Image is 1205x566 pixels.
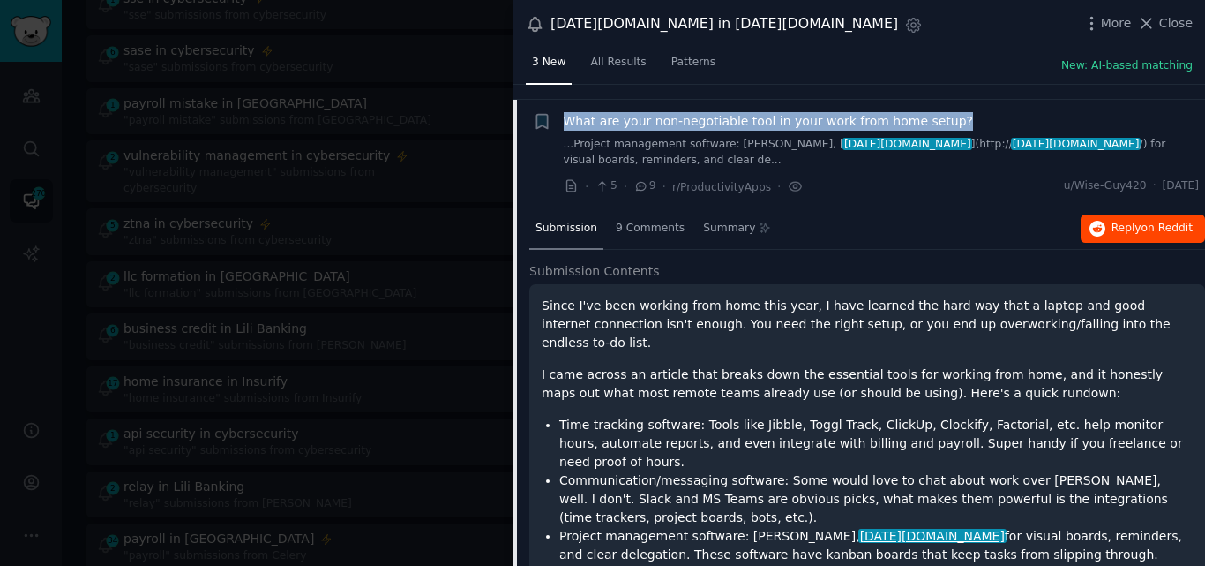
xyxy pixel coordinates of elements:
span: 3 New [532,55,565,71]
span: u/Wise-Guy420 [1064,178,1147,194]
span: [DATE][DOMAIN_NAME] [842,138,972,150]
button: Close [1137,14,1193,33]
a: What are your non-negotiable tool in your work from home setup? [564,112,974,131]
span: Reply [1111,221,1193,237]
span: More [1101,14,1132,33]
span: 5 [595,178,617,194]
li: Communication/messaging software: Some would love to chat about work over [PERSON_NAME], well. I ... [559,472,1193,527]
span: · [662,177,666,196]
li: Time tracking software: Tools like Jibble, Toggl Track, ClickUp, Clockify, Factorial, etc. help m... [559,416,1193,472]
span: · [1153,178,1156,194]
a: 3 New [526,49,572,85]
span: Submission Contents [529,262,660,281]
a: Patterns [665,49,722,85]
span: [DATE][DOMAIN_NAME] [858,529,1007,543]
span: Close [1159,14,1193,33]
span: on Reddit [1141,222,1193,234]
span: Summary [703,221,755,237]
p: I came across an article that breaks down the essential tools for working from home, and it hones... [542,366,1193,403]
button: More [1082,14,1132,33]
button: New: AI-based matching [1061,58,1193,74]
span: All Results [590,55,646,71]
span: 9 Comments [616,221,685,237]
span: 9 [633,178,655,194]
span: r/ProductivityApps [672,181,771,193]
div: [DATE][DOMAIN_NAME] in [DATE][DOMAIN_NAME] [550,13,898,35]
span: Submission [535,221,597,237]
a: [DATE][DOMAIN_NAME] [860,529,1005,543]
a: ...Project management software: [PERSON_NAME], [[DATE][DOMAIN_NAME]](http://[DATE][DOMAIN_NAME]/)... [564,137,1200,168]
p: Since I've been working from home this year, I have learned the hard way that a laptop and good i... [542,297,1193,352]
span: [DATE][DOMAIN_NAME] [1011,138,1141,150]
li: Project management software: [PERSON_NAME], for visual boards, reminders, and clear delegation. T... [559,527,1193,564]
span: · [624,177,627,196]
span: · [585,177,588,196]
a: All Results [584,49,652,85]
span: · [777,177,781,196]
span: Patterns [671,55,715,71]
button: Replyon Reddit [1081,215,1205,243]
span: [DATE] [1163,178,1199,194]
